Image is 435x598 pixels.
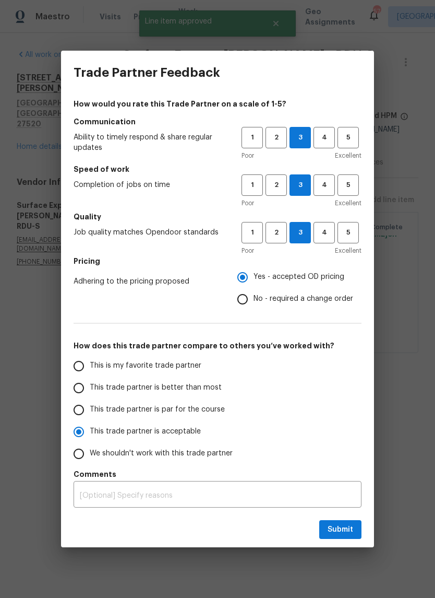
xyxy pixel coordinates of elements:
[90,404,225,415] span: This trade partner is par for the course
[241,127,263,148] button: 1
[267,179,286,191] span: 2
[289,174,311,196] button: 3
[315,179,334,191] span: 4
[290,227,310,239] span: 3
[253,272,344,283] span: Yes - accepted OD pricing
[267,227,286,239] span: 2
[328,523,353,536] span: Submit
[241,222,263,243] button: 1
[74,116,361,127] h5: Communication
[265,222,287,243] button: 2
[313,127,335,148] button: 4
[241,174,263,196] button: 1
[74,227,225,238] span: Job quality matches Opendoor standards
[74,469,361,479] h5: Comments
[335,198,361,208] span: Excellent
[339,227,358,239] span: 5
[265,127,287,148] button: 2
[335,150,361,161] span: Excellent
[319,520,361,540] button: Submit
[290,132,310,144] span: 3
[90,382,222,393] span: This trade partner is better than most
[267,132,286,144] span: 2
[241,150,254,161] span: Poor
[339,179,358,191] span: 5
[74,276,221,287] span: Adhering to the pricing proposed
[289,127,311,148] button: 3
[243,179,262,191] span: 1
[335,245,361,256] span: Excellent
[337,174,359,196] button: 5
[74,65,220,80] h3: Trade Partner Feedback
[74,212,361,222] h5: Quality
[243,132,262,144] span: 1
[290,179,310,191] span: 3
[289,222,311,243] button: 3
[90,426,201,437] span: This trade partner is acceptable
[315,227,334,239] span: 4
[313,222,335,243] button: 4
[243,227,262,239] span: 1
[337,222,359,243] button: 5
[241,245,254,256] span: Poor
[265,174,287,196] button: 2
[337,127,359,148] button: 5
[74,164,361,174] h5: Speed of work
[313,174,335,196] button: 4
[74,99,361,109] h4: How would you rate this Trade Partner on a scale of 1-5?
[74,355,361,465] div: How does this trade partner compare to others you’ve worked with?
[74,132,225,153] span: Ability to timely respond & share regular updates
[90,448,233,459] span: We shouldn't work with this trade partner
[74,256,361,266] h5: Pricing
[241,198,254,208] span: Poor
[237,266,361,310] div: Pricing
[74,180,225,190] span: Completion of jobs on time
[90,360,201,371] span: This is my favorite trade partner
[74,341,361,351] h5: How does this trade partner compare to others you’ve worked with?
[339,132,358,144] span: 5
[315,132,334,144] span: 4
[253,294,353,304] span: No - required a change order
